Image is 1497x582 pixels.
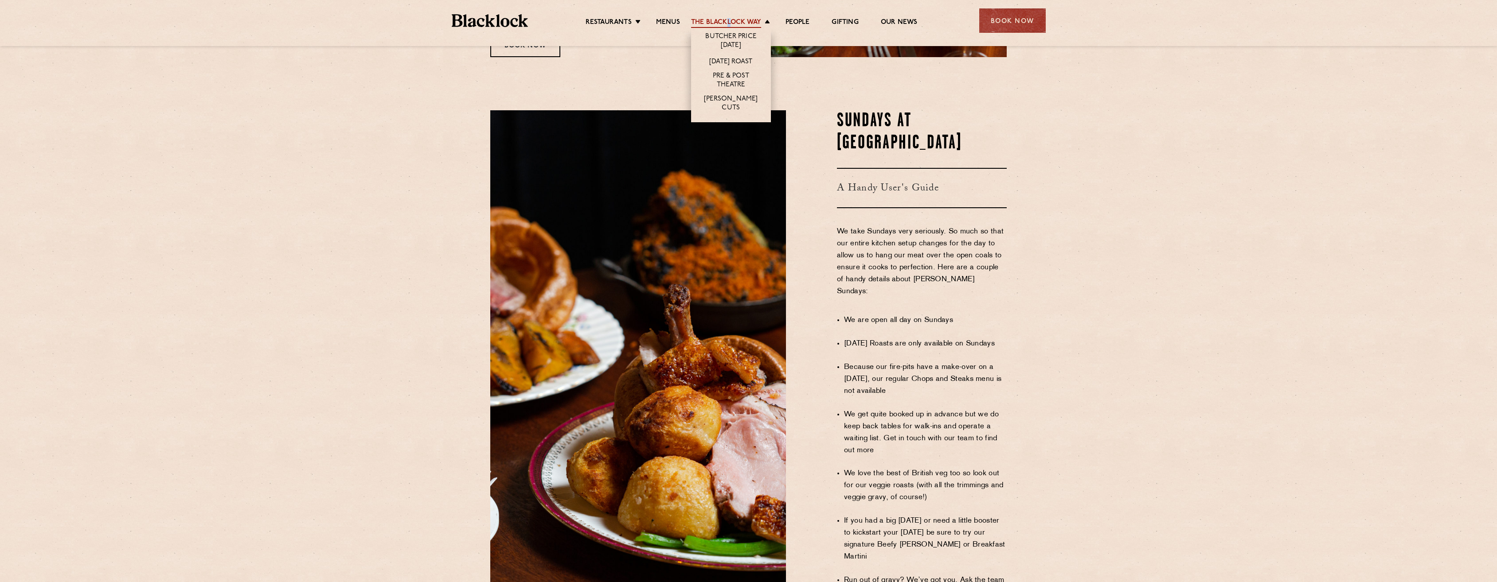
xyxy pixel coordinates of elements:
h3: A Handy User's Guide [837,168,1007,208]
a: [PERSON_NAME] Cuts [700,95,762,113]
img: BL_Textured_Logo-footer-cropped.svg [452,14,528,27]
li: If you had a big [DATE] or need a little booster to kickstart your [DATE] be sure to try our sign... [844,515,1007,563]
a: People [786,18,809,28]
a: Our News [881,18,918,28]
li: [DATE] Roasts are only available on Sundays [844,338,1007,350]
h2: Sundays at [GEOGRAPHIC_DATA] [837,110,1007,155]
a: Pre & Post Theatre [700,72,762,90]
a: [DATE] Roast [709,58,752,67]
li: We get quite booked up in advance but we do keep back tables for walk-ins and operate a waiting l... [844,409,1007,457]
a: Gifting [832,18,858,28]
a: The Blacklock Way [691,18,761,28]
li: Because our fire-pits have a make-over on a [DATE], our regular Chops and Steaks menu is not avai... [844,361,1007,397]
a: Restaurants [586,18,632,28]
li: We are open all day on Sundays [844,314,1007,326]
li: We love the best of British veg too so look out for our veggie roasts (with all the trimmings and... [844,468,1007,504]
a: Menus [656,18,680,28]
p: We take Sundays very seriously. So much so that our entire kitchen setup changes for the day to a... [837,226,1007,310]
div: Book Now [979,8,1046,33]
a: Butcher Price [DATE] [700,32,762,51]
